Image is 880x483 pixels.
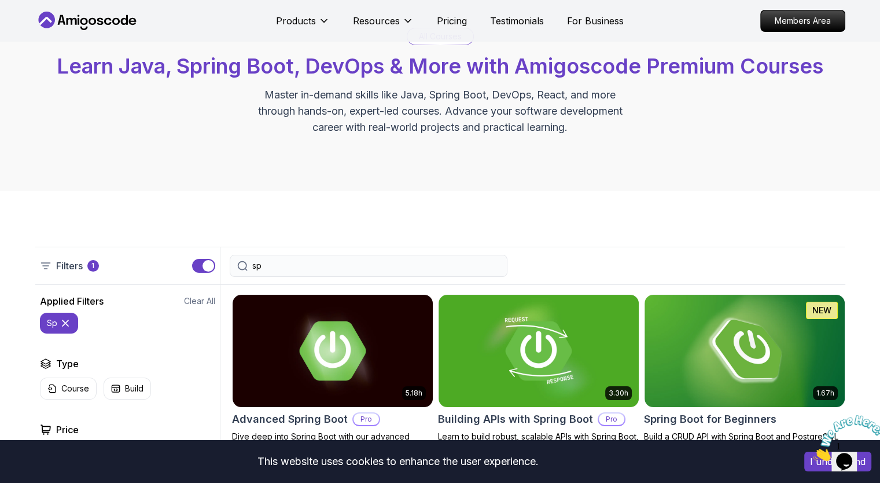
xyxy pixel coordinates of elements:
h2: Advanced Spring Boot [232,411,348,427]
span: Learn Java, Spring Boot, DevOps & More with Amigoscode Premium Courses [57,53,823,79]
input: Search Java, React, Spring boot ... [252,260,500,272]
img: Building APIs with Spring Boot card [439,295,639,407]
a: For Business [567,14,624,28]
h2: Applied Filters [40,294,104,308]
p: Build [125,383,143,394]
iframe: chat widget [808,411,880,466]
div: This website uses cookies to enhance the user experience. [9,449,787,474]
p: sp [47,317,57,329]
p: Filters [56,259,83,273]
h2: Building APIs with Spring Boot [438,411,593,427]
p: Products [276,14,316,28]
button: Products [276,14,330,37]
a: Building APIs with Spring Boot card3.30hBuilding APIs with Spring BootProLearn to build robust, s... [438,294,639,466]
a: Advanced Spring Boot card5.18hAdvanced Spring BootProDive deep into Spring Boot with our advanced... [232,294,433,466]
a: Testimonials [490,14,544,28]
button: Accept cookies [804,452,871,471]
img: Chat attention grabber [5,5,76,50]
button: Clear All [184,295,215,307]
h2: Spring Boot for Beginners [644,411,776,427]
p: Learn to build robust, scalable APIs with Spring Boot, mastering REST principles, JSON handling, ... [438,431,639,466]
p: Pro [599,414,624,425]
a: Members Area [760,10,845,32]
button: Resources [353,14,414,37]
p: 5.18h [406,389,422,398]
p: Build a CRUD API with Spring Boot and PostgreSQL database using Spring Data JPA and Spring AI [644,431,845,454]
p: Master in-demand skills like Java, Spring Boot, DevOps, React, and more through hands-on, expert-... [246,87,635,136]
a: Spring Boot for Beginners card1.67hNEWSpring Boot for BeginnersBuild a CRUD API with Spring Boot ... [644,294,845,454]
p: Course [61,383,89,394]
p: Dive deep into Spring Boot with our advanced course, designed to take your skills from intermedia... [232,431,433,466]
p: Pro [354,414,379,425]
p: Resources [353,14,400,28]
button: sp [40,313,78,334]
p: 1 [91,261,94,270]
img: Advanced Spring Boot card [233,295,433,407]
button: Build [104,378,151,400]
h2: Type [56,357,79,371]
img: Spring Boot for Beginners card [645,295,845,407]
a: Pricing [437,14,467,28]
span: 1 [5,5,9,14]
h2: Price [56,423,79,437]
p: 3.30h [609,389,628,398]
p: 1.67h [816,389,834,398]
p: Members Area [761,10,845,31]
button: Course [40,378,97,400]
p: NEW [812,305,831,316]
